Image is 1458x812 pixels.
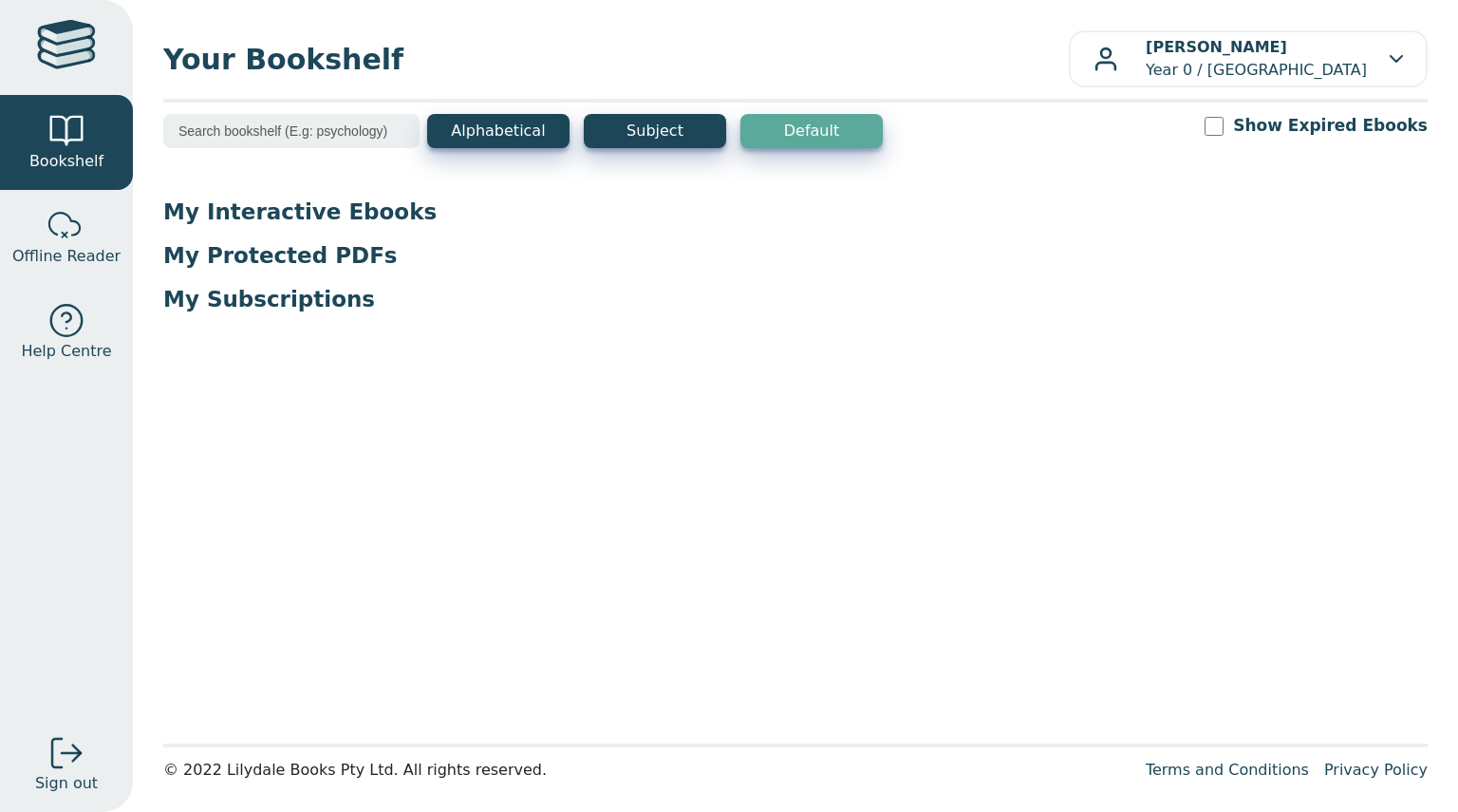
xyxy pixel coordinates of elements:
[163,198,1428,226] p: My Interactive Ebooks
[29,150,103,173] span: Bookshelf
[163,241,1428,270] p: My Protected PDFs
[1069,30,1428,87] button: [PERSON_NAME]Year 0 / [GEOGRAPHIC_DATA]
[584,114,726,148] button: Subject
[740,114,883,148] button: Default
[35,772,98,795] span: Sign out
[1324,761,1428,779] a: Privacy Policy
[1146,36,1367,82] p: Year 0 / [GEOGRAPHIC_DATA]
[163,114,420,148] input: Search bookshelf (E.g: psychology)
[1146,38,1287,56] b: [PERSON_NAME]
[21,340,111,363] span: Help Centre
[1146,761,1309,779] a: Terms and Conditions
[12,245,121,268] span: Offline Reader
[427,114,570,148] button: Alphabetical
[163,38,1069,81] span: Your Bookshelf
[163,285,1428,313] p: My Subscriptions
[163,759,1131,782] div: © 2022 Lilydale Books Pty Ltd. All rights reserved.
[1233,114,1428,138] label: Show Expired Ebooks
